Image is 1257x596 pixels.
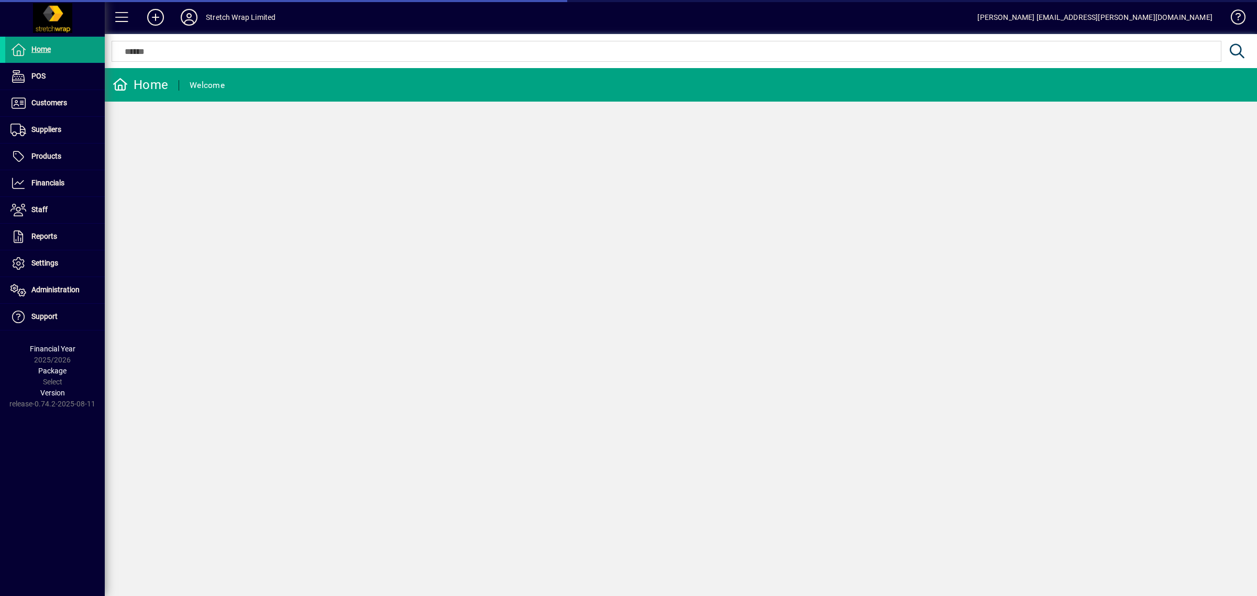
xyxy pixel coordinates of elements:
[5,117,105,143] a: Suppliers
[5,197,105,223] a: Staff
[190,77,225,94] div: Welcome
[31,72,46,80] span: POS
[31,312,58,321] span: Support
[30,345,75,353] span: Financial Year
[5,304,105,330] a: Support
[40,389,65,397] span: Version
[31,152,61,160] span: Products
[5,63,105,90] a: POS
[5,144,105,170] a: Products
[172,8,206,27] button: Profile
[38,367,67,375] span: Package
[31,125,61,134] span: Suppliers
[1223,2,1244,36] a: Knowledge Base
[31,285,80,294] span: Administration
[5,170,105,196] a: Financials
[31,205,48,214] span: Staff
[31,98,67,107] span: Customers
[977,9,1212,26] div: [PERSON_NAME] [EMAIL_ADDRESS][PERSON_NAME][DOMAIN_NAME]
[113,76,168,93] div: Home
[31,179,64,187] span: Financials
[5,224,105,250] a: Reports
[31,259,58,267] span: Settings
[31,45,51,53] span: Home
[31,232,57,240] span: Reports
[5,250,105,277] a: Settings
[5,90,105,116] a: Customers
[139,8,172,27] button: Add
[206,9,276,26] div: Stretch Wrap Limited
[5,277,105,303] a: Administration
